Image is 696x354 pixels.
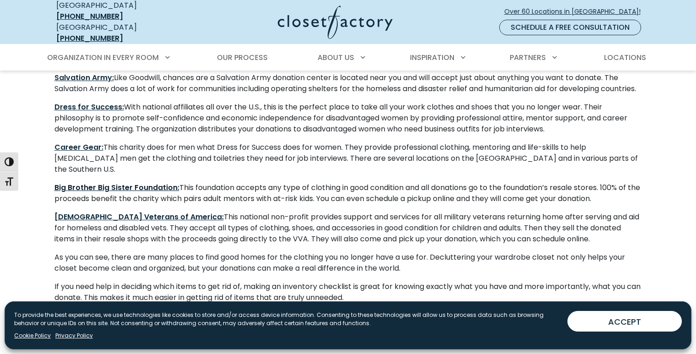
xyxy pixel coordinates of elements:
[504,4,648,20] a: Over 60 Locations in [GEOGRAPHIC_DATA]!
[604,52,646,63] span: Locations
[54,212,224,222] a: [DEMOGRAPHIC_DATA] Veterans of America:
[318,52,354,63] span: About Us
[54,281,642,303] p: If you need help in deciding which items to get rid of, making an inventory checklist is great fo...
[56,22,189,44] div: [GEOGRAPHIC_DATA]
[567,311,682,332] button: ACCEPT
[41,45,656,71] nav: Primary Menu
[55,332,93,340] a: Privacy Policy
[54,182,179,193] a: Big Brother Big Sister Foundation:
[54,182,642,204] p: This foundation accepts any type of clothing in good condition and all donations go to the founda...
[217,52,268,63] span: Our Process
[54,72,114,83] a: Salvation Army:
[499,20,641,35] a: Schedule a Free Consultation
[47,52,159,63] span: Organization in Every Room
[14,332,51,340] a: Cookie Policy
[54,72,642,94] p: Like Goodwill, chances are a Salvation Army donation center is located near you and will accept j...
[410,52,454,63] span: Inspiration
[54,252,642,274] p: As you can see, there are many places to find good homes for the clothing you no longer have a us...
[14,311,560,327] p: To provide the best experiences, we use technologies like cookies to store and/or access device i...
[54,102,642,135] p: With national affiliates all over the U.S., this is the perfect place to take all your work cloth...
[54,102,124,112] a: Dress for Success:
[510,52,546,63] span: Partners
[56,11,123,22] a: [PHONE_NUMBER]
[504,7,648,16] span: Over 60 Locations in [GEOGRAPHIC_DATA]!
[278,5,393,39] img: Closet Factory Logo
[54,142,642,175] p: This charity does for men what Dress for Success does for women. They provide professional clothi...
[54,212,642,245] p: This national non-profit provides support and services for all military veterans returning home a...
[54,142,103,152] a: Career Gear:
[56,33,123,44] a: [PHONE_NUMBER]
